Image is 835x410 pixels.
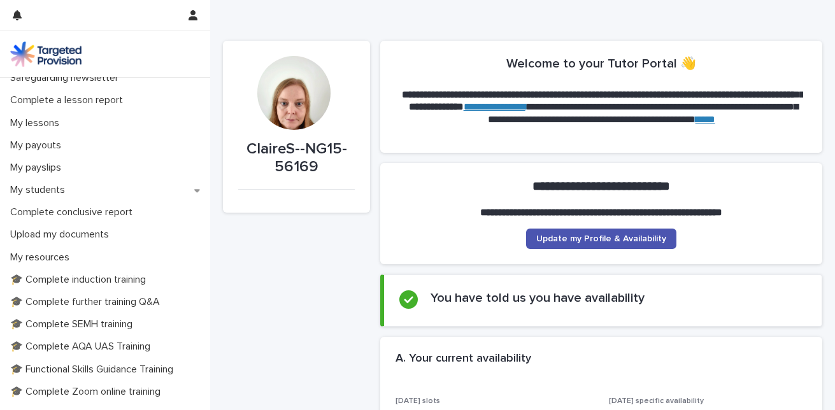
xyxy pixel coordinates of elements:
[5,72,129,84] p: Safeguarding newsletter
[5,341,161,353] p: 🎓 Complete AQA UAS Training
[5,139,71,152] p: My payouts
[609,397,704,405] span: [DATE] specific availability
[5,206,143,218] p: Complete conclusive report
[5,318,143,330] p: 🎓 Complete SEMH training
[5,274,156,286] p: 🎓 Complete induction training
[5,386,171,398] p: 🎓 Complete Zoom online training
[5,229,119,241] p: Upload my documents
[5,364,183,376] p: 🎓 Functional Skills Guidance Training
[536,234,666,243] span: Update my Profile & Availability
[5,117,69,129] p: My lessons
[506,56,696,71] h2: Welcome to your Tutor Portal 👋
[5,94,133,106] p: Complete a lesson report
[10,41,82,67] img: M5nRWzHhSzIhMunXDL62
[5,162,71,174] p: My payslips
[396,352,531,366] h2: A. Your current availability
[238,140,355,177] p: ClaireS--NG15-56169
[5,296,170,308] p: 🎓 Complete further training Q&A
[431,290,645,306] h2: You have told us you have availability
[526,229,676,249] a: Update my Profile & Availability
[396,397,440,405] span: [DATE] slots
[5,184,75,196] p: My students
[5,251,80,264] p: My resources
